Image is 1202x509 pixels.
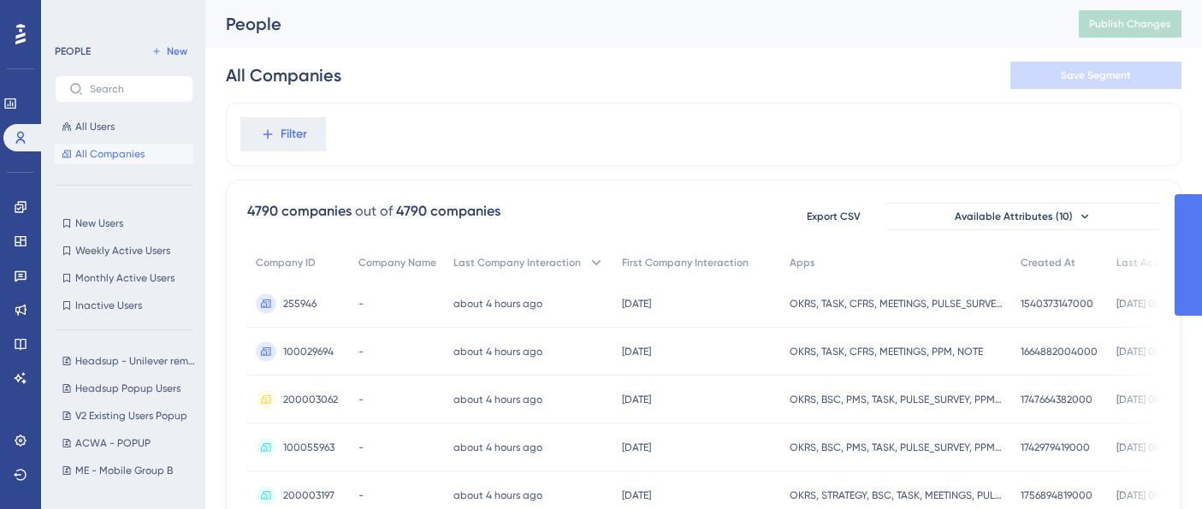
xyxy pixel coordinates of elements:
div: 4790 companies [396,201,500,222]
button: Weekly Active Users [55,240,193,261]
span: 1742979419000 [1021,441,1090,454]
time: [DATE] [622,346,651,358]
time: [DATE] [622,298,651,310]
span: Export CSV [807,210,861,223]
span: Headsup Popup Users [75,382,181,395]
span: [DATE] 00:27:20 [1116,345,1188,358]
iframe: UserGuiding AI Assistant Launcher [1130,441,1181,493]
span: 200003197 [283,488,335,502]
span: New Users [75,216,123,230]
div: 4790 companies [247,201,352,222]
span: OKRS, BSC, PMS, TASK, PULSE_SURVEY, PPM, NOTE [790,393,1004,406]
button: Available Attributes (10) [886,203,1160,230]
time: about 4 hours ago [453,441,542,453]
button: Headsup Popup Users [55,378,204,399]
span: OKRS, BSC, PMS, TASK, PULSE_SURVEY, PPM, NOTE [790,441,1004,454]
span: Available Attributes (10) [955,210,1073,223]
button: Filter [240,117,326,151]
span: 255946 [283,297,317,311]
button: ME - Mobile Group B [55,460,204,481]
span: 200003062 [283,393,338,406]
span: - [358,488,364,502]
span: - [358,393,364,406]
span: 1540373147000 [1021,297,1093,311]
span: Monthly Active Users [75,271,175,285]
time: [DATE] [622,441,651,453]
span: Publish Changes [1089,17,1171,31]
span: - [358,297,364,311]
span: All Users [75,120,115,133]
span: Apps [790,256,815,269]
span: V2 Existing Users Popup [75,409,187,423]
button: Export CSV [790,203,876,230]
span: New [167,44,187,58]
button: V2 Existing Users Popup [55,405,204,426]
div: All Companies [226,63,341,87]
span: OKRS, TASK, CFRS, MEETINGS, PPM, NOTE [790,345,983,358]
input: Search [90,83,179,95]
span: 1664882004000 [1021,345,1098,358]
button: Headsup - Unilever removed [55,351,204,371]
span: 100055963 [283,441,335,454]
span: ACWA - POPUP [75,436,151,450]
span: 1747664382000 [1021,393,1092,406]
span: - [358,345,364,358]
span: 100029694 [283,345,334,358]
span: OKRS, STRATEGY, BSC, TASK, MEETINGS, PULSE_SURVEY, PPM, NOTE [790,488,1004,502]
div: out of [355,201,393,222]
time: about 4 hours ago [453,394,542,405]
span: [DATE] 09:26:57 [1116,393,1187,406]
span: Last Company Interaction [453,256,581,269]
div: PEOPLE [55,44,91,58]
div: People [226,12,1036,36]
span: Weekly Active Users [75,244,170,257]
span: [DATE] 00:27:19 [1116,441,1185,454]
span: All Companies [75,147,145,161]
time: about 4 hours ago [453,298,542,310]
span: Inactive Users [75,299,142,312]
span: First Company Interaction [622,256,749,269]
button: Save Segment [1010,62,1181,89]
span: ME - Mobile Group B [75,464,173,477]
span: Company ID [256,256,316,269]
time: about 4 hours ago [453,489,542,501]
span: - [358,441,364,454]
span: Filter [281,124,307,145]
button: Inactive Users [55,295,193,316]
button: New Users [55,213,193,234]
span: OKRS, TASK, CFRS, MEETINGS, PULSE_SURVEY, PPM, NOTE [790,297,1004,311]
button: Monthly Active Users [55,268,193,288]
button: ACWA - POPUP [55,433,204,453]
button: All Users [55,116,193,137]
button: Publish Changes [1079,10,1181,38]
span: [DATE] 00:25:43 [1116,297,1189,311]
span: [DATE] 09:27:09 [1116,488,1187,502]
span: Headsup - Unilever removed [75,354,197,368]
span: Save Segment [1061,68,1131,82]
span: Created At [1021,256,1075,269]
time: about 4 hours ago [453,346,542,358]
button: New [145,41,193,62]
button: All Companies [55,144,193,164]
span: 1756894819000 [1021,488,1092,502]
time: [DATE] [622,394,651,405]
span: Company Name [358,256,436,269]
time: [DATE] [622,489,651,501]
